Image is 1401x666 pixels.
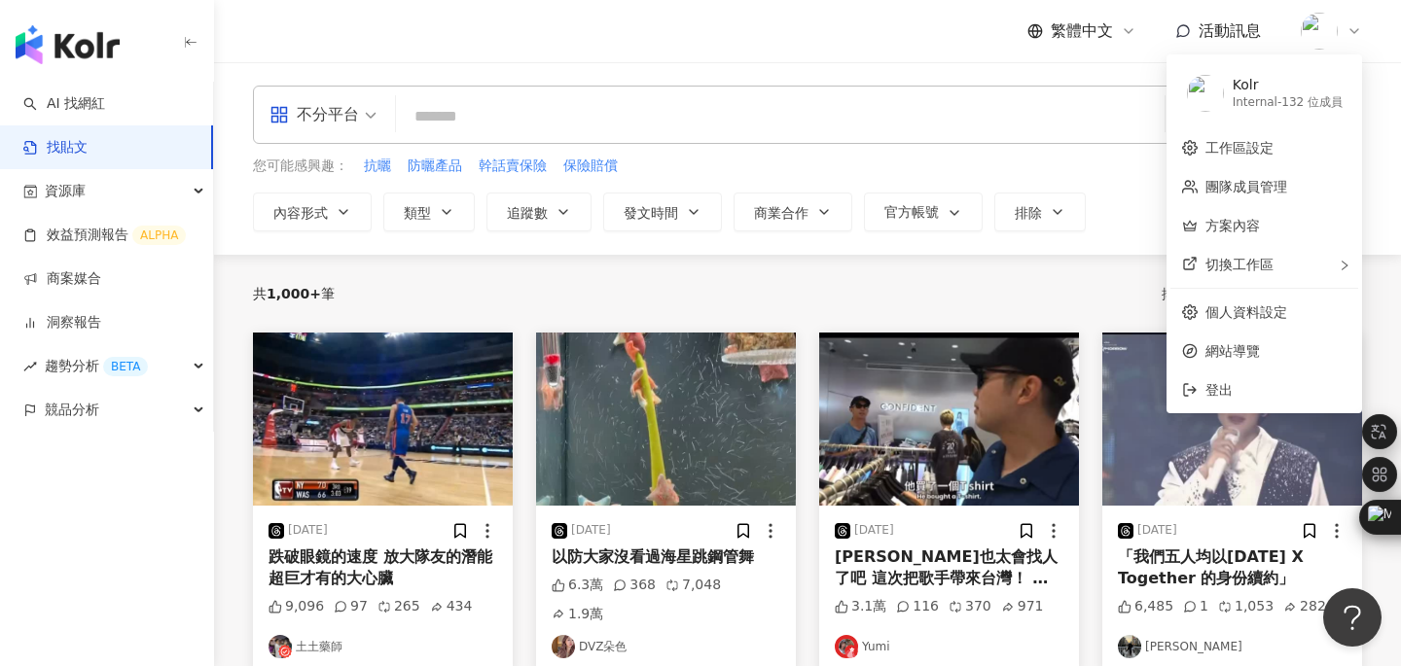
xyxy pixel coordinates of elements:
[1137,522,1177,539] div: [DATE]
[1323,588,1382,647] iframe: Help Scout Beacon - Open
[1205,304,1287,320] a: 個人資料設定
[1118,597,1173,616] div: 6,485
[1205,340,1347,362] span: 網站導覽
[854,522,894,539] div: [DATE]
[1205,218,1260,233] a: 方案內容
[552,635,575,658] img: KOL Avatar
[363,156,392,177] button: 抗曬
[552,605,603,624] div: 1.9萬
[1183,597,1208,616] div: 1
[864,193,983,231] button: 官方帳號
[819,333,1079,506] img: post-image
[613,576,656,595] div: 368
[994,193,1086,231] button: 排除
[571,522,611,539] div: [DATE]
[23,360,37,373] span: rise
[754,205,808,221] span: 商業合作
[896,597,939,616] div: 116
[23,94,105,114] a: searchAI 找網紅
[552,546,780,568] div: 以防大家沒看過海星跳鋼管舞
[1233,94,1343,111] div: Internal - 132 位成員
[1015,205,1042,221] span: 排除
[563,157,618,176] span: 保險賠償
[1051,20,1113,42] span: 繁體中文
[1205,179,1287,194] a: 團隊成員管理
[1118,635,1347,658] a: KOL Avatar[PERSON_NAME]
[23,269,101,289] a: 商案媒合
[884,204,939,220] span: 官方帳號
[253,286,335,301] div: 共 筆
[269,635,497,658] a: KOL Avatar土土藥師
[1339,260,1350,271] span: right
[562,156,619,177] button: 保險賠償
[486,193,592,231] button: 追蹤數
[1205,140,1274,156] a: 工作區設定
[377,597,420,616] div: 265
[288,522,328,539] div: [DATE]
[407,156,463,177] button: 防曬產品
[835,546,1063,590] div: [PERSON_NAME]也太會找人了吧 這次把歌手帶來台灣！ 女生拍起來有不一樣的感覺 一直shopping超可愛😂 而且這段有夠誇張 就這麼剛好店家在放[PERSON_NAME]的歌！這集好...
[45,388,99,432] span: 競品分析
[1218,597,1274,616] div: 1,053
[23,226,186,245] a: 效益預測報告ALPHA
[1205,382,1233,398] span: 登出
[665,576,721,595] div: 7,048
[1301,13,1338,50] img: Kolr%20app%20icon%20%281%29.png
[253,157,348,176] span: 您可能感興趣：
[404,205,431,221] span: 類型
[45,169,86,213] span: 資源庫
[734,193,852,231] button: 商業合作
[103,357,148,376] div: BETA
[23,313,101,333] a: 洞察報告
[408,157,462,176] span: 防曬產品
[267,286,321,301] span: 1,000+
[507,205,548,221] span: 追蹤數
[269,597,324,616] div: 9,096
[269,635,292,658] img: KOL Avatar
[253,193,372,231] button: 內容形式
[835,635,858,658] img: KOL Avatar
[269,546,497,590] div: 跌破眼鏡的速度 放大隊友的潛能 超巨才有的大心臟
[1187,75,1224,112] img: Kolr%20app%20icon%20%281%29.png
[1199,21,1261,40] span: 活動訊息
[383,193,475,231] button: 類型
[1118,546,1347,590] div: 「我們五人均以[DATE] X Together 的身份續約」
[23,138,88,158] a: 找貼文
[16,25,120,64] img: logo
[1283,597,1326,616] div: 282
[430,597,473,616] div: 434
[835,635,1063,658] a: KOL AvatarYumi
[45,344,148,388] span: 趨勢分析
[603,193,722,231] button: 發文時間
[552,576,603,595] div: 6.3萬
[479,157,547,176] span: 幹話賣保險
[552,635,780,658] a: KOL AvatarDVZ朵色
[1162,278,1282,309] div: 排序：
[334,597,368,616] div: 97
[536,333,796,506] img: post-image
[835,597,886,616] div: 3.1萬
[478,156,548,177] button: 幹話賣保險
[1118,635,1141,658] img: KOL Avatar
[1205,257,1274,272] span: 切換工作區
[364,157,391,176] span: 抗曬
[269,99,359,130] div: 不分平台
[253,333,513,506] img: post-image
[624,205,678,221] span: 發文時間
[273,205,328,221] span: 內容形式
[1233,76,1343,95] div: Kolr
[949,597,991,616] div: 370
[1001,597,1044,616] div: 971
[1102,333,1362,506] img: post-image
[269,105,289,124] span: appstore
